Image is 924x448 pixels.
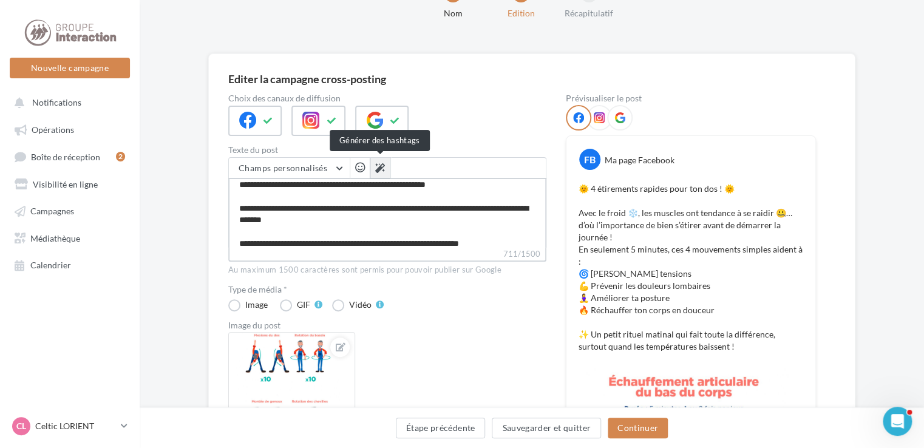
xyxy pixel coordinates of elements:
div: GIF [297,300,310,309]
div: Récapitulatif [550,7,628,19]
a: Campagnes [7,199,132,221]
div: Au maximum 1500 caractères sont permis pour pouvoir publier sur Google [228,265,546,276]
button: Continuer [608,418,668,438]
p: 🌞 4 étirements rapides pour ton dos ! 🌞 Avec le froid ❄️, les muscles ont tendance à se raidir 🤐…... [579,183,803,353]
span: Notifications [32,97,81,107]
label: Texte du post [228,146,546,154]
a: Opérations [7,118,132,140]
a: CL Celtic LORIENT [10,415,130,438]
button: Champs personnalisés [229,158,350,178]
a: Médiathèque [7,226,132,248]
label: Type de média * [228,285,546,294]
button: Notifications [7,91,127,113]
div: Image du post [228,321,546,330]
span: Opérations [32,124,74,135]
a: Visibilité en ligne [7,172,132,194]
div: Prévisualiser le post [566,94,816,103]
span: CL [16,420,26,432]
span: Champs personnalisés [239,163,327,173]
div: Edition [482,7,560,19]
div: Vidéo [349,300,372,309]
span: Boîte de réception [31,151,100,161]
a: Calendrier [7,253,132,275]
iframe: Intercom live chat [883,407,912,436]
div: FB [579,149,600,170]
p: Celtic LORIENT [35,420,116,432]
div: 2 [116,152,125,161]
a: Boîte de réception2 [7,145,132,168]
button: Étape précédente [396,418,486,438]
div: Image [245,300,268,309]
div: Nom [414,7,492,19]
button: Nouvelle campagne [10,58,130,78]
span: Visibilité en ligne [33,178,98,189]
label: Choix des canaux de diffusion [228,94,546,103]
div: Ma page Facebook [605,154,674,166]
div: Editer la campagne cross-posting [228,73,386,84]
span: Médiathèque [30,232,80,243]
div: Générer des hashtags [330,130,430,151]
span: Calendrier [30,260,71,270]
label: 711/1500 [228,248,546,262]
span: Campagnes [30,206,74,216]
button: Sauvegarder et quitter [492,418,601,438]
